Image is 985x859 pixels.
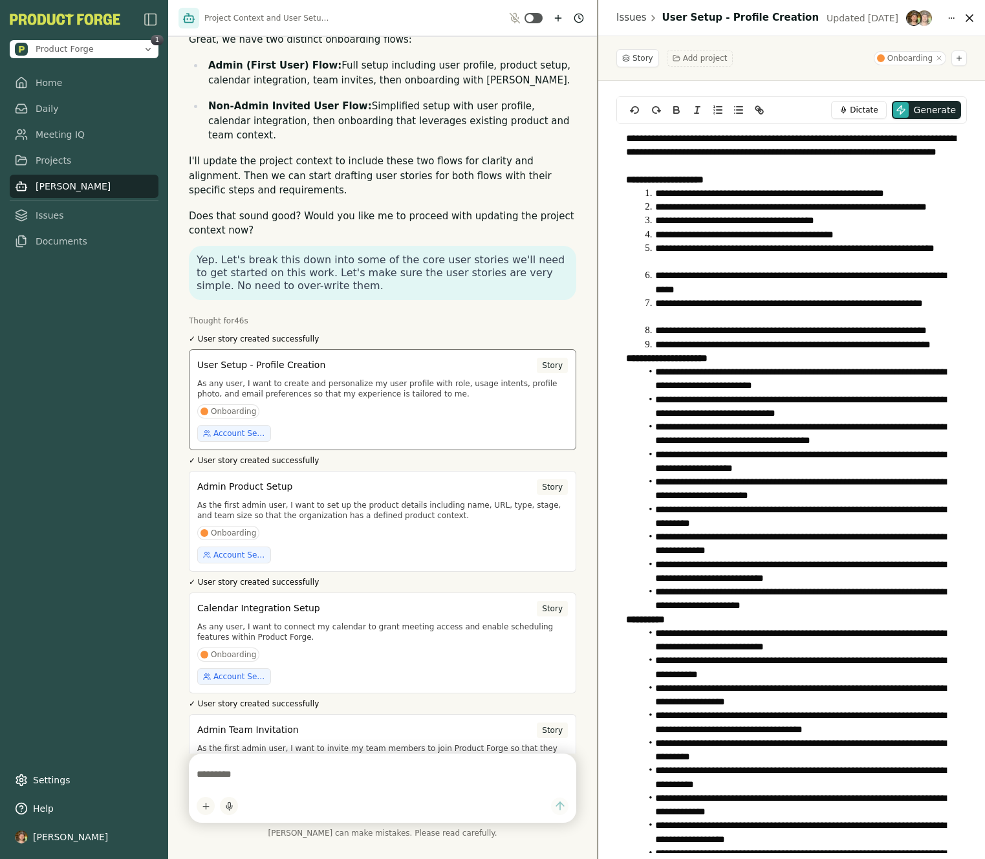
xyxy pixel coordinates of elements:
span: Add project [683,53,728,63]
span: Onboarding [211,528,256,538]
button: Help [10,797,158,820]
p: Great, we have two distinct onboarding flows: [189,32,576,47]
p: Does that sound good? Would you like me to proceed with updating the project context now? [189,209,576,238]
button: Open organization switcher [10,40,158,58]
h1: User Setup - Profile Creation [662,10,819,25]
button: [PERSON_NAME] [10,825,158,849]
button: Add project [667,50,733,67]
span: Product Forge [36,43,94,55]
span: Account Setup, Personalization & Onboarding Project [213,671,265,682]
span: Admin Team Invitation [197,723,299,737]
img: Luke Moderwell [916,10,932,26]
strong: Admin (First User) Flow: [208,60,341,71]
p: As the first admin user, I want to invite my team members to join Product Forge so that they can ... [197,743,568,764]
button: Onboarding [197,526,259,540]
button: Send message [551,798,568,815]
img: Product Forge [15,43,28,56]
button: Toggle ambient mode [525,13,543,23]
span: User Setup - Profile Creation [197,358,325,372]
span: Updated [827,12,865,25]
a: Documents [10,230,158,253]
p: Yep. Let's break this down into some of the core user stories we'll need to get started on this w... [197,254,568,292]
a: Issues [616,10,647,25]
button: New chat [550,10,566,26]
img: sidebar [143,12,158,27]
img: profile [15,831,28,843]
div: Story [537,358,568,373]
button: Dictate [831,101,886,119]
button: Onboarding [874,51,946,65]
button: redo [647,102,665,118]
span: Generate [914,103,956,116]
span: [PERSON_NAME] can make mistakes. Please read carefully. [189,828,576,838]
span: Admin Product Setup [197,480,292,494]
span: Account Setup, Personalization & Onboarding Project [213,428,265,439]
span: Account Setup, Personalization & Onboarding Project [213,550,265,560]
div: Story [537,479,568,495]
div: ✓ User story created successfully [189,699,576,709]
button: Italic [688,102,706,118]
p: As any user, I want to connect my calendar to grant meeting access and enable scheduling features... [197,622,568,642]
span: Project Context and User Setup Planning [204,13,334,23]
span: Calendar Integration Setup [197,602,320,615]
span: Dictate [850,105,878,115]
button: Bullet [730,102,748,118]
div: ✓ User story created successfully [189,334,576,344]
span: Onboarding [211,406,256,417]
button: Ordered [709,102,727,118]
p: As the first admin user, I want to set up the product details including name, URL, type, stage, a... [197,500,568,521]
span: Story [633,53,653,63]
a: Issues [10,204,158,227]
span: Onboarding [887,53,933,63]
a: Home [10,71,158,94]
button: Link [750,102,768,118]
button: Story [616,49,659,67]
button: undo [626,102,644,118]
img: Product Forge [10,14,120,25]
button: Close [960,9,979,27]
span: [DATE] [868,12,898,25]
div: ✓ User story created successfully [189,455,576,466]
a: Meeting IQ [10,123,158,146]
button: Onboarding [197,404,259,419]
button: PF-Logo [10,14,120,25]
img: Luke Moderwell [906,10,922,26]
button: Bold [667,102,686,118]
span: 1 [151,35,164,45]
button: Onboarding [197,647,259,662]
a: [PERSON_NAME] [10,175,158,198]
strong: Non-Admin Invited User Flow: [208,100,372,112]
button: Chat history [571,10,587,26]
span: Onboarding [211,649,256,660]
p: Full setup including user profile, product setup, calendar integration, team invites, then onboar... [208,58,576,87]
div: Story [537,601,568,616]
div: ✓ User story created successfully [189,577,576,587]
p: I'll update the project context to include these two flows for clarity and alignment. Then we can... [189,154,576,198]
a: Settings [10,768,158,792]
button: Start dictation [220,797,238,815]
button: Updated[DATE]Luke ModerwellLuke Moderwell [819,9,940,27]
a: Daily [10,97,158,120]
div: Story [537,723,568,738]
div: Thought for 46 s [189,316,576,326]
button: Add content to chat [197,797,215,815]
a: Projects [10,149,158,172]
p: As any user, I want to create and personalize my user profile with role, usage intents, profile p... [197,378,568,399]
button: Generate [892,101,961,119]
p: Simplified setup with user profile, calendar integration, then onboarding that leverages existing... [208,99,576,143]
